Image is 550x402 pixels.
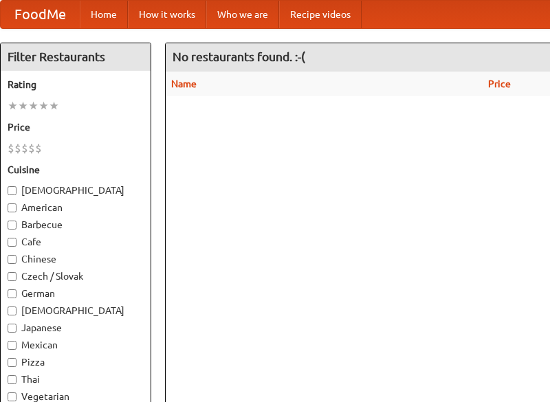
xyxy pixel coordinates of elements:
a: Name [171,78,197,89]
input: German [8,289,16,298]
li: ★ [8,98,18,113]
h4: Filter Restaurants [1,43,151,71]
input: [DEMOGRAPHIC_DATA] [8,306,16,315]
ng-pluralize: No restaurants found. :-( [173,50,305,63]
label: Barbecue [8,218,144,232]
label: Chinese [8,252,144,266]
input: Barbecue [8,221,16,230]
li: $ [28,141,35,156]
input: Chinese [8,255,16,264]
a: FoodMe [1,1,80,28]
a: Home [80,1,128,28]
label: Japanese [8,321,144,335]
input: American [8,203,16,212]
input: Vegetarian [8,392,16,401]
li: ★ [49,98,59,113]
label: Thai [8,372,144,386]
a: Who we are [206,1,279,28]
li: $ [14,141,21,156]
li: ★ [28,98,38,113]
a: How it works [128,1,206,28]
li: ★ [18,98,28,113]
label: Mexican [8,338,144,352]
label: [DEMOGRAPHIC_DATA] [8,183,144,197]
input: Czech / Slovak [8,272,16,281]
label: American [8,201,144,214]
label: Cafe [8,235,144,249]
input: Thai [8,375,16,384]
input: Cafe [8,238,16,247]
input: Mexican [8,341,16,350]
h5: Rating [8,78,144,91]
label: Pizza [8,355,144,369]
li: $ [21,141,28,156]
label: German [8,287,144,300]
a: Price [488,78,511,89]
label: Czech / Slovak [8,269,144,283]
li: $ [8,141,14,156]
input: [DEMOGRAPHIC_DATA] [8,186,16,195]
li: ★ [38,98,49,113]
input: Pizza [8,358,16,367]
input: Japanese [8,324,16,333]
li: $ [35,141,42,156]
label: [DEMOGRAPHIC_DATA] [8,304,144,317]
h5: Cuisine [8,163,144,177]
a: Recipe videos [279,1,362,28]
h5: Price [8,120,144,134]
